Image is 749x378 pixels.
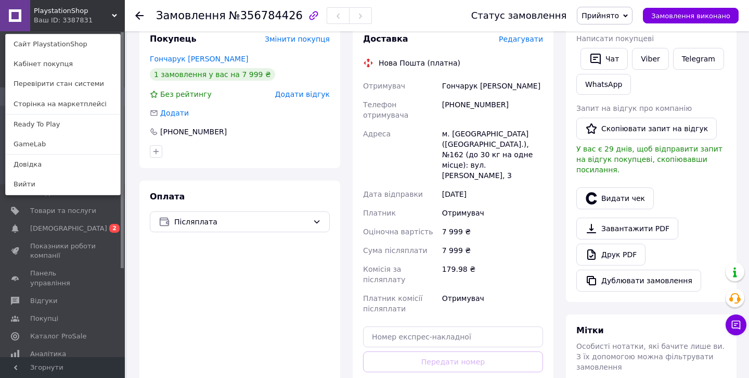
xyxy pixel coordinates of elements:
button: Чат з покупцем [726,314,746,335]
span: Платник [363,209,396,217]
a: Сайт PlaystationShop [6,34,120,54]
div: 7 999 ₴ [440,241,545,260]
a: Завантажити PDF [576,218,678,240]
a: Перевірити стан системи [6,74,120,94]
a: Сторінка на маркетплейсі [6,94,120,114]
div: Гончарук [PERSON_NAME] [440,77,545,95]
span: Без рейтингу [160,90,212,98]
div: 179.98 ₴ [440,260,545,289]
span: Отримувач [363,82,405,90]
span: Покупці [30,314,58,323]
div: 7 999 ₴ [440,222,545,241]
div: Статус замовлення [471,10,567,21]
button: Замовлення виконано [643,8,739,23]
a: Друк PDF [576,244,645,266]
span: Сума післяплати [363,246,428,255]
a: GameLab [6,134,120,154]
div: Нова Пошта (платна) [376,58,463,68]
a: WhatsApp [576,74,631,95]
a: Гончарук [PERSON_NAME] [150,55,248,63]
span: PlaystationShop [34,6,112,16]
div: Ваш ID: 3387831 [34,16,78,25]
span: Редагувати [499,35,543,43]
a: Telegram [673,48,724,70]
span: Каталог ProSale [30,332,86,341]
input: Номер експрес-накладної [363,326,543,347]
span: Мітки [576,325,604,335]
span: Дата відправки [363,190,423,198]
span: №356784426 [229,9,303,22]
div: Повернутися назад [135,10,144,21]
span: [DEMOGRAPHIC_DATA] [30,224,107,233]
span: Оціночна вартість [363,228,433,236]
a: Ready To Play [6,115,120,134]
span: Замовлення [156,9,226,22]
a: Довідка [6,155,120,174]
span: Панель управління [30,269,96,287]
a: Viber [632,48,668,70]
span: Показники роботи компанії [30,242,96,260]
span: Особисті нотатки, які бачите лише ви. З їх допомогою можна фільтрувати замовлення [576,342,725,371]
span: Написати покупцеві [576,34,654,43]
a: Кабінет покупця [6,54,120,74]
div: [PHONE_NUMBER] [440,95,545,124]
span: Платник комісії післяплати [363,294,422,313]
span: Аналітика [30,349,66,359]
span: Запит на відгук про компанію [576,104,692,112]
span: Відгуки [30,296,57,306]
span: Прийнято [582,11,619,20]
button: Скопіювати запит на відгук [576,118,717,140]
div: [PHONE_NUMBER] [159,127,228,137]
span: Замовлення виконано [651,12,730,20]
span: 2 [109,224,120,233]
span: Оплата [150,192,185,201]
span: Покупець [150,34,197,44]
span: Комісія за післяплату [363,265,405,284]
span: Телефон отримувача [363,100,408,119]
span: Додати [160,109,189,117]
span: Адреса [363,130,391,138]
span: Післяплата [174,216,308,228]
button: Чат [580,48,628,70]
div: Отримувач [440,289,545,318]
div: [DATE] [440,185,545,204]
span: Товари та послуги [30,206,96,216]
span: Змінити покупця [265,35,330,43]
a: Вийти [6,174,120,194]
span: У вас є 29 днів, щоб відправити запит на відгук покупцеві, скопіювавши посилання. [576,145,722,174]
button: Видати чек [576,187,654,209]
div: 1 замовлення у вас на 7 999 ₴ [150,68,275,81]
span: Додати відгук [275,90,330,98]
div: Отримувач [440,204,545,222]
div: м. [GEOGRAPHIC_DATA] ([GEOGRAPHIC_DATA].), №162 (до 30 кг на одне місце): вул. [PERSON_NAME], 3 [440,124,545,185]
span: Доставка [363,34,408,44]
button: Дублювати замовлення [576,270,701,292]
